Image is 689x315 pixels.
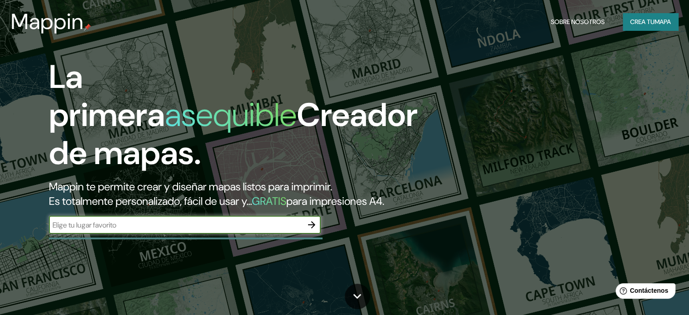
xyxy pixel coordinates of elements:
[11,7,84,36] font: Mappin
[252,194,286,208] font: GRATIS
[551,18,605,26] font: Sobre nosotros
[49,194,252,208] font: Es totalmente personalizado, fácil de usar y...
[49,56,165,136] font: La primera
[165,94,297,136] font: asequible
[84,24,91,31] img: pin de mapeo
[286,194,384,208] font: para impresiones A4.
[655,18,671,26] font: mapa
[608,280,679,305] iframe: Lanzador de widgets de ayuda
[630,18,655,26] font: Crea tu
[49,220,303,230] input: Elige tu lugar favorito
[49,179,332,194] font: Mappin te permite crear y diseñar mapas listos para imprimir.
[547,13,608,30] button: Sobre nosotros
[49,94,418,174] font: Creador de mapas.
[623,13,678,30] button: Crea tumapa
